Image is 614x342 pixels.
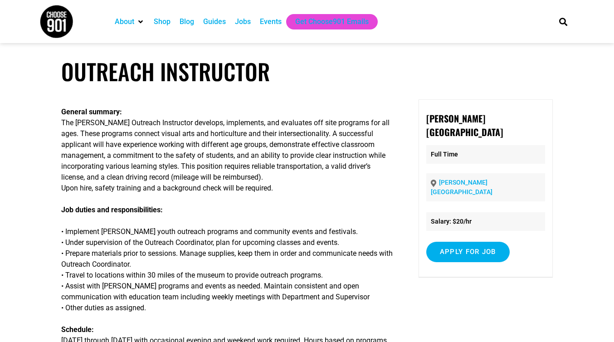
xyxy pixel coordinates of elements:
a: About [115,16,134,27]
li: Salary: $20/hr [426,212,545,231]
a: Events [260,16,282,27]
a: Jobs [235,16,251,27]
strong: General summary: [61,107,122,116]
a: Blog [180,16,194,27]
a: [PERSON_NAME][GEOGRAPHIC_DATA] [431,179,492,195]
h1: Outreach Instructor [61,58,552,85]
p: The [PERSON_NAME] Outreach Instructor develops, implements, and evaluates off site programs for a... [61,107,394,194]
a: Get Choose901 Emails [295,16,369,27]
p: Full Time [426,145,545,164]
strong: Schedule: [61,325,94,334]
p: • Implement [PERSON_NAME] youth outreach programs and community events and festivals. • Under sup... [61,226,394,313]
a: Guides [203,16,226,27]
strong: [PERSON_NAME][GEOGRAPHIC_DATA] [426,112,503,139]
nav: Main nav [110,14,544,29]
div: Search [556,14,571,29]
input: Apply for job [426,242,510,262]
div: About [110,14,149,29]
a: Shop [154,16,171,27]
strong: Job duties and responsibilities: [61,205,163,214]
